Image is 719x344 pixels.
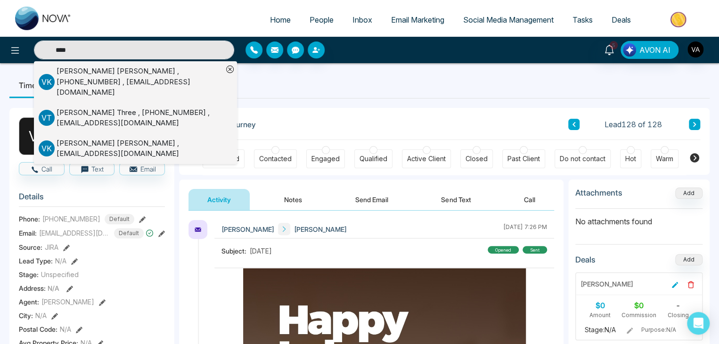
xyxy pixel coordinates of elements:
[422,189,490,210] button: Send Text
[221,224,274,234] span: [PERSON_NAME]
[352,15,372,25] span: Inbox
[609,41,618,49] span: 5
[45,242,58,252] span: JIRA
[580,300,620,311] div: $0
[675,188,703,199] button: Add
[19,242,42,252] span: Source:
[563,11,602,29] a: Tasks
[466,154,488,164] div: Closed
[580,325,620,335] span: Stage: N/A
[57,66,223,98] div: [PERSON_NAME] [PERSON_NAME] , [PHONE_NUMBER] , [EMAIL_ADDRESS][DOMAIN_NAME]
[15,7,72,30] img: Nova CRM Logo
[382,11,454,29] a: Email Marketing
[19,228,37,238] span: Email:
[60,324,71,334] span: N/A
[9,73,58,98] li: Timeline
[19,324,57,334] span: Postal Code :
[641,326,696,334] span: Purpose: N/A
[575,209,703,227] p: No attachments found
[602,11,640,29] a: Deals
[463,15,554,25] span: Social Media Management
[55,256,66,266] span: N/A
[48,284,59,292] span: N/A
[35,311,47,320] span: N/A
[294,224,347,234] span: [PERSON_NAME]
[19,283,59,293] span: Address:
[39,140,55,156] p: V K
[188,189,250,210] button: Activity
[57,107,223,129] div: [PERSON_NAME] Three , [PHONE_NUMBER] , [EMAIL_ADDRESS][DOMAIN_NAME]
[261,11,300,29] a: Home
[119,162,165,175] button: Email
[658,300,697,311] div: -
[19,214,40,224] span: Phone:
[19,192,165,206] h3: Details
[343,11,382,29] a: Inbox
[359,154,387,164] div: Qualified
[605,119,662,130] span: Lead 128 of 128
[505,189,554,210] button: Call
[19,311,33,320] span: City :
[407,154,446,164] div: Active Client
[575,255,596,264] h3: Deals
[560,154,605,164] div: Do not contact
[620,311,659,319] div: Commission
[69,162,115,175] button: Text
[639,44,670,56] span: AVON AI
[625,154,636,164] div: Hot
[39,74,55,90] p: V K
[454,11,563,29] a: Social Media Management
[620,300,659,311] div: $0
[19,270,39,279] span: Stage:
[623,43,636,57] img: Lead Flow
[19,256,53,266] span: Lead Type:
[19,162,65,175] button: Call
[572,15,593,25] span: Tasks
[687,41,703,57] img: User Avatar
[39,110,55,126] p: V T
[41,297,94,307] span: [PERSON_NAME]
[598,41,621,57] a: 5
[300,11,343,29] a: People
[621,41,678,59] button: AVON AI
[656,154,673,164] div: Warm
[675,254,703,265] button: Add
[687,312,710,335] div: Open Intercom Messenger
[612,15,631,25] span: Deals
[19,117,57,155] div: V K
[580,311,620,319] div: Amount
[259,154,292,164] div: Contacted
[523,246,547,254] div: sent
[311,154,340,164] div: Engaged
[575,188,622,197] h3: Attachments
[507,154,540,164] div: Past Client
[114,228,144,238] span: Default
[658,311,697,319] div: Closing
[39,228,110,238] span: [EMAIL_ADDRESS][DOMAIN_NAME]
[270,15,291,25] span: Home
[57,138,223,159] div: [PERSON_NAME] [PERSON_NAME] , [EMAIL_ADDRESS][DOMAIN_NAME]
[19,297,39,307] span: Agent:
[675,188,703,197] span: Add
[391,15,444,25] span: Email Marketing
[42,214,100,224] span: [PHONE_NUMBER]
[250,246,272,256] span: [DATE]
[221,246,250,256] span: Subject:
[41,270,79,279] span: Unspecified
[488,246,519,254] div: Opened
[265,189,321,210] button: Notes
[105,214,134,224] span: Default
[503,223,547,235] div: [DATE] 7:26 PM
[310,15,334,25] span: People
[580,279,633,289] div: [PERSON_NAME]
[336,189,407,210] button: Send Email
[645,9,713,30] img: Market-place.gif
